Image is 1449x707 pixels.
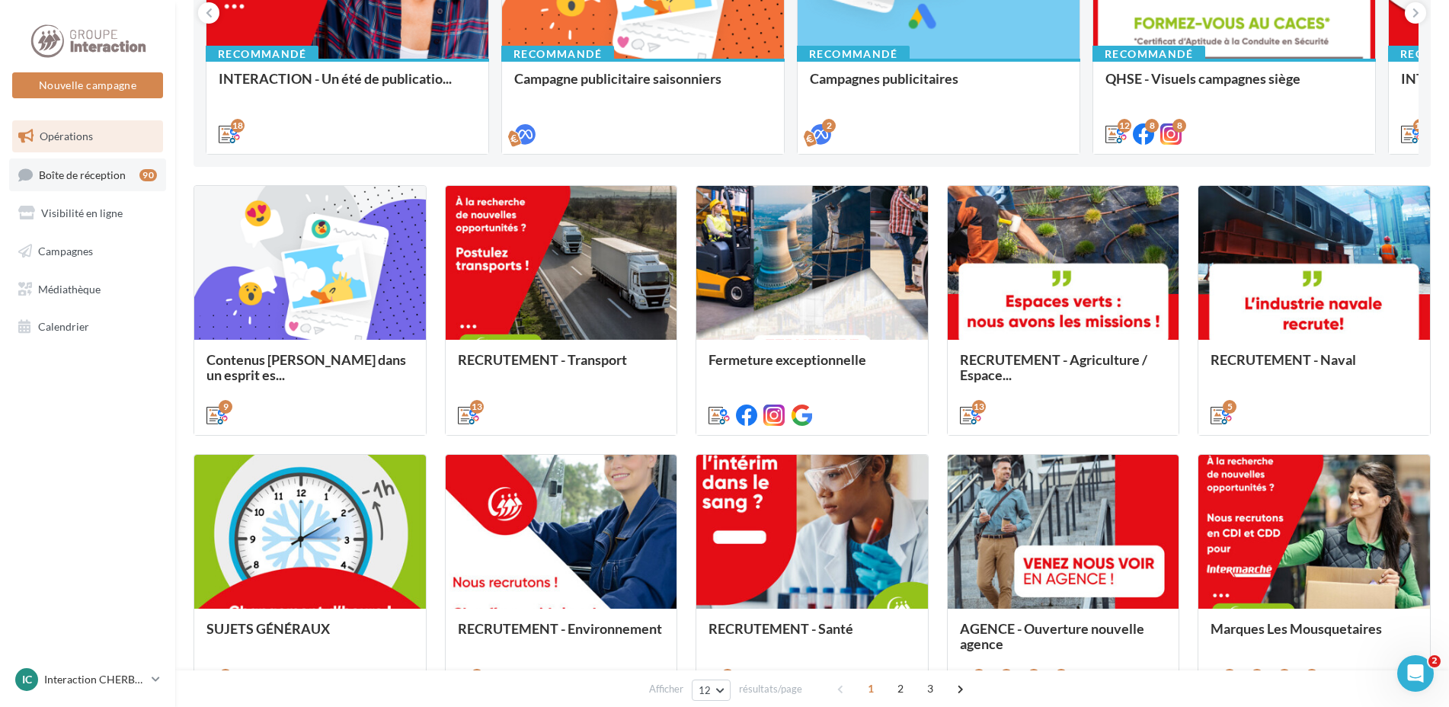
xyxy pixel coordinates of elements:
[1027,669,1041,683] div: 7
[501,46,614,62] div: Recommandé
[1092,46,1205,62] div: Recommandé
[22,672,32,687] span: IC
[219,400,232,414] div: 9
[1250,669,1264,683] div: 7
[458,620,662,637] span: RECRUTEMENT - Environnement
[9,311,166,343] a: Calendrier
[709,620,853,637] span: RECRUTEMENT - Santé
[12,72,163,98] button: Nouvelle campagne
[649,682,683,696] span: Afficher
[1428,655,1441,667] span: 2
[458,351,627,368] span: RECRUTEMENT - Transport
[1211,620,1382,637] span: Marques Les Mousquetaires
[1223,400,1236,414] div: 5
[9,120,166,152] a: Opérations
[1305,669,1319,683] div: 7
[1105,70,1300,87] span: QHSE - Visuels campagnes siège
[9,158,166,191] a: Boîte de réception90
[12,665,163,694] a: IC Interaction CHERBOURG
[139,169,157,181] div: 90
[1000,669,1013,683] div: 7
[44,672,146,687] p: Interaction CHERBOURG
[9,235,166,267] a: Campagnes
[1211,351,1356,368] span: RECRUTEMENT - Naval
[219,669,232,683] div: 7
[40,130,93,142] span: Opérations
[39,168,126,181] span: Boîte de réception
[206,351,406,383] span: Contenus [PERSON_NAME] dans un esprit es...
[739,682,802,696] span: résultats/page
[219,70,452,87] span: INTERACTION - Un été de publicatio...
[1145,119,1159,133] div: 8
[41,206,123,219] span: Visibilité en ligne
[709,351,866,368] span: Fermeture exceptionnelle
[514,70,721,87] span: Campagne publicitaire saisonniers
[810,70,958,87] span: Campagnes publicitaires
[9,274,166,306] a: Médiathèque
[38,320,89,333] span: Calendrier
[1278,669,1291,683] div: 7
[692,680,731,701] button: 12
[699,684,712,696] span: 12
[822,119,836,133] div: 2
[38,282,101,295] span: Médiathèque
[888,677,913,701] span: 2
[960,351,1147,383] span: RECRUTEMENT - Agriculture / Espace...
[470,400,484,414] div: 13
[1172,119,1186,133] div: 8
[470,669,484,683] div: 9
[972,669,986,683] div: 7
[1397,655,1434,692] iframe: Intercom live chat
[38,245,93,258] span: Campagnes
[1118,119,1131,133] div: 12
[960,620,1144,652] span: AGENCE - Ouverture nouvelle agence
[721,669,734,683] div: 6
[797,46,910,62] div: Recommandé
[9,197,166,229] a: Visibilité en ligne
[1223,669,1236,683] div: 7
[972,400,986,414] div: 13
[206,46,318,62] div: Recommandé
[859,677,883,701] span: 1
[206,620,330,637] span: SUJETS GÉNÉRAUX
[1413,119,1427,133] div: 12
[231,119,245,133] div: 18
[918,677,942,701] span: 3
[1054,669,1068,683] div: 7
